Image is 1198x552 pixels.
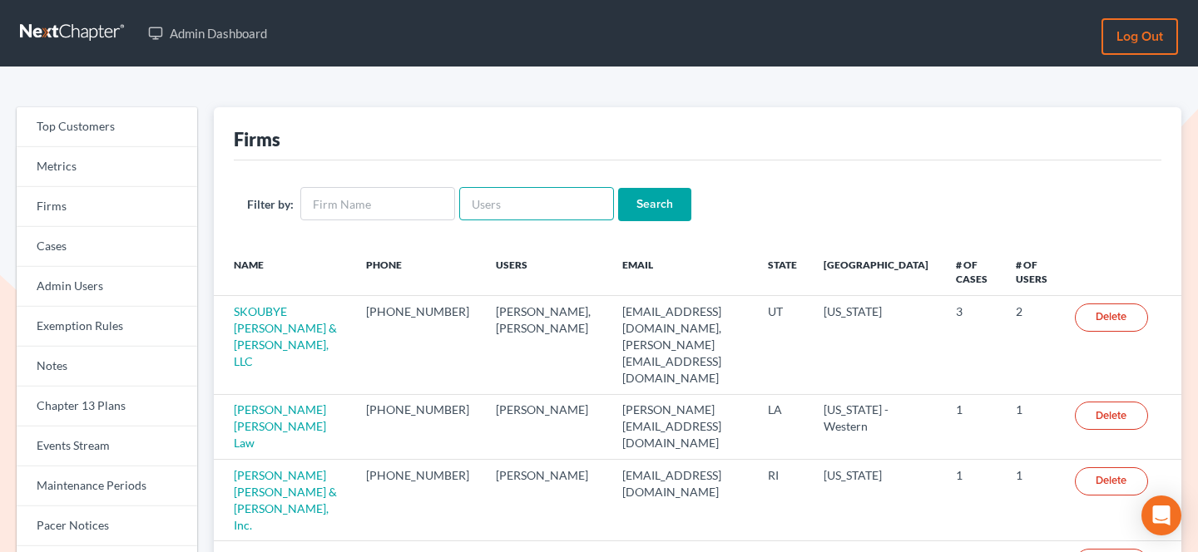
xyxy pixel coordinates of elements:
td: 3 [943,296,1002,394]
td: [PERSON_NAME] [483,460,609,541]
a: Admin Dashboard [140,18,275,48]
td: [PERSON_NAME] [483,394,609,459]
a: Admin Users [17,267,197,307]
a: SKOUBYE [PERSON_NAME] & [PERSON_NAME], LLC [234,304,337,368]
a: Pacer Notices [17,506,197,546]
td: LA [755,394,810,459]
a: Firms [17,187,197,227]
td: 1 [943,460,1002,541]
label: Filter by: [247,195,294,213]
td: 1 [1002,460,1062,541]
input: Search [618,188,691,221]
td: [PHONE_NUMBER] [353,460,483,541]
td: [PHONE_NUMBER] [353,394,483,459]
a: Delete [1075,467,1148,495]
a: Exemption Rules [17,307,197,347]
td: 2 [1002,296,1062,394]
th: State [755,248,810,296]
td: [EMAIL_ADDRESS][DOMAIN_NAME] [609,460,755,541]
a: Top Customers [17,107,197,147]
a: Events Stream [17,426,197,466]
td: [US_STATE] - Western [810,394,943,459]
a: Delete [1075,303,1148,332]
a: Log out [1101,18,1178,55]
a: Metrics [17,147,197,187]
th: # of Cases [943,248,1002,296]
th: Phone [353,248,483,296]
th: Users [483,248,609,296]
td: [PERSON_NAME], [PERSON_NAME] [483,296,609,394]
a: Delete [1075,402,1148,430]
td: 1 [1002,394,1062,459]
td: RI [755,460,810,541]
div: Open Intercom Messenger [1141,495,1181,535]
th: Name [214,248,354,296]
a: Notes [17,347,197,387]
a: Cases [17,227,197,267]
td: [PERSON_NAME][EMAIL_ADDRESS][DOMAIN_NAME] [609,394,755,459]
th: Email [609,248,755,296]
div: Firms [234,127,280,151]
a: [PERSON_NAME] [PERSON_NAME] & [PERSON_NAME], Inc. [234,468,337,532]
a: Maintenance Periods [17,466,197,506]
td: UT [755,296,810,394]
th: # of Users [1002,248,1062,296]
td: [US_STATE] [810,460,943,541]
td: 1 [943,394,1002,459]
a: Chapter 13 Plans [17,387,197,426]
td: [US_STATE] [810,296,943,394]
td: [PHONE_NUMBER] [353,296,483,394]
a: [PERSON_NAME] [PERSON_NAME] Law [234,402,326,450]
td: [EMAIL_ADDRESS][DOMAIN_NAME], [PERSON_NAME][EMAIL_ADDRESS][DOMAIN_NAME] [609,296,755,394]
input: Firm Name [300,187,455,220]
input: Users [459,187,614,220]
th: [GEOGRAPHIC_DATA] [810,248,943,296]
